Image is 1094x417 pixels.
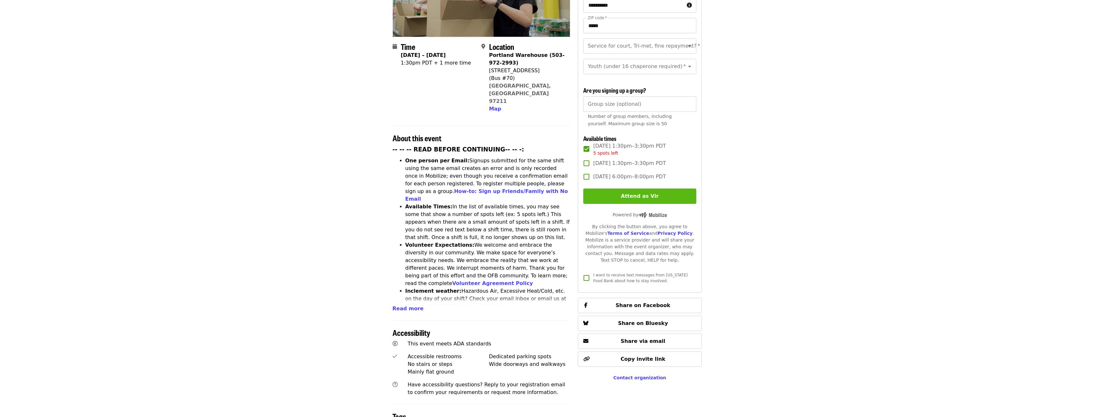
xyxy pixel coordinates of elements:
li: We welcome and embrace the diversity in our community. We make space for everyone’s accessibility... [405,241,570,287]
span: Read more [393,305,424,312]
img: Powered by Mobilize [639,212,667,218]
span: Accessibility [393,327,430,338]
a: [GEOGRAPHIC_DATA], [GEOGRAPHIC_DATA] 97211 [489,83,551,104]
button: Attend as Vir [583,189,696,204]
span: Share via email [621,338,665,344]
i: question-circle icon [393,382,398,388]
i: calendar icon [393,43,397,50]
input: [object Object] [583,97,696,112]
div: [STREET_ADDRESS] [489,67,565,74]
strong: Volunteer Expectations: [405,242,475,248]
div: Accessible restrooms [408,353,489,360]
button: Open [685,62,694,71]
i: universal-access icon [393,341,398,347]
span: [DATE] 6:00pm–8:00pm PDT [593,173,666,181]
span: Time [401,41,415,52]
button: Share on Facebook [578,298,701,313]
strong: Available Times: [405,204,453,210]
span: [DATE] 1:30pm–3:30pm PDT [593,142,666,157]
span: This event meets ADA standards [408,341,491,347]
a: Terms of Service [607,231,649,236]
div: By clicking the button above, you agree to Mobilize's and . Mobilize is a service provider and wi... [583,223,696,264]
a: Privacy Policy [657,231,692,236]
button: Read more [393,305,424,313]
span: Available times [583,134,616,143]
span: 5 spots left [593,151,618,156]
i: circle-info icon [687,2,692,8]
span: Location [489,41,514,52]
button: Share on Bluesky [578,316,701,331]
strong: -- -- -- READ BEFORE CONTINUING-- -- -: [393,146,524,153]
div: (Bus #70) [489,74,565,82]
input: ZIP code [583,18,696,33]
div: Dedicated parking spots [489,353,570,360]
strong: Inclement weather: [405,288,462,294]
strong: Portland Warehouse (503-972-2993) [489,52,565,66]
button: Copy invite link [578,351,701,367]
span: Share on Facebook [616,302,670,308]
span: Have accessibility questions? Reply to your registration email to confirm your requirements or re... [408,382,565,395]
span: [DATE] 1:30pm–3:30pm PDT [593,159,666,167]
div: Wide doorways and walkways [489,360,570,368]
label: ZIP code [588,16,607,20]
span: Copy invite link [621,356,665,362]
a: Volunteer Agreement Policy [452,280,533,286]
button: Map [489,105,501,113]
li: In the list of available times, you may see some that show a number of spots left (ex: 5 spots le... [405,203,570,241]
span: I want to receive text messages from [US_STATE] Food Bank about how to stay involved. [593,273,687,283]
div: No stairs or steps [408,360,489,368]
a: How-to: Sign up Friends/Family with No Email [405,188,568,202]
span: Map [489,106,501,112]
li: Hazardous Air, Excessive Heat/Cold, etc. on the day of your shift? Check your email inbox or emai... [405,287,570,326]
a: Contact organization [613,375,666,380]
strong: [DATE] – [DATE] [401,52,446,58]
i: map-marker-alt icon [481,43,485,50]
span: Number of group members, including yourself. Maximum group size is 50 [588,114,672,126]
div: Mainly flat ground [408,368,489,376]
span: Powered by [613,212,667,217]
li: Signups submitted for the same shift using the same email creates an error and is only recorded o... [405,157,570,203]
i: check icon [393,353,397,359]
span: About this event [393,132,441,143]
span: Are you signing up a group? [583,86,646,94]
strong: One person per Email: [405,158,470,164]
div: 1:30pm PDT + 1 more time [401,59,471,67]
button: Share via email [578,334,701,349]
span: Share on Bluesky [618,320,668,326]
button: Open [685,42,694,50]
